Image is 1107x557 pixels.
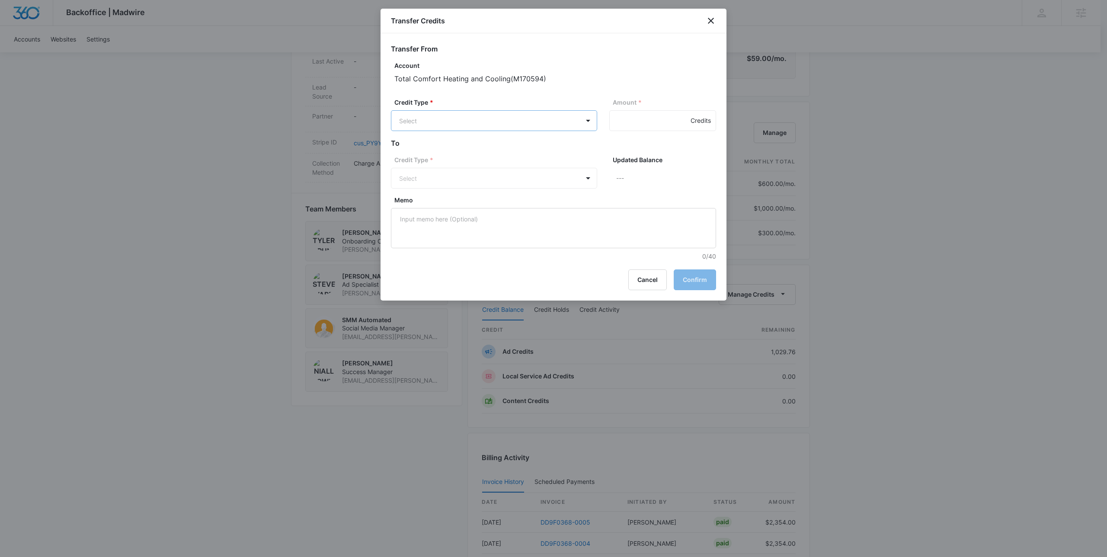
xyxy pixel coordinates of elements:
[394,98,601,107] label: Credit Type
[394,155,601,164] label: Credit Type
[616,168,716,189] p: ---
[394,252,716,261] p: 0/40
[399,116,568,125] div: Select
[628,269,667,290] button: Cancel
[391,138,716,148] h2: To
[394,61,716,70] p: Account
[691,110,711,131] div: Credits
[394,74,716,84] p: Total Comfort Heating and Cooling ( M170594 )
[394,195,720,205] label: Memo
[391,16,445,26] h1: Transfer Credits
[613,155,720,164] label: Updated Balance
[391,44,716,54] h2: Transfer From
[613,98,720,107] label: Amount
[706,16,716,26] button: close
